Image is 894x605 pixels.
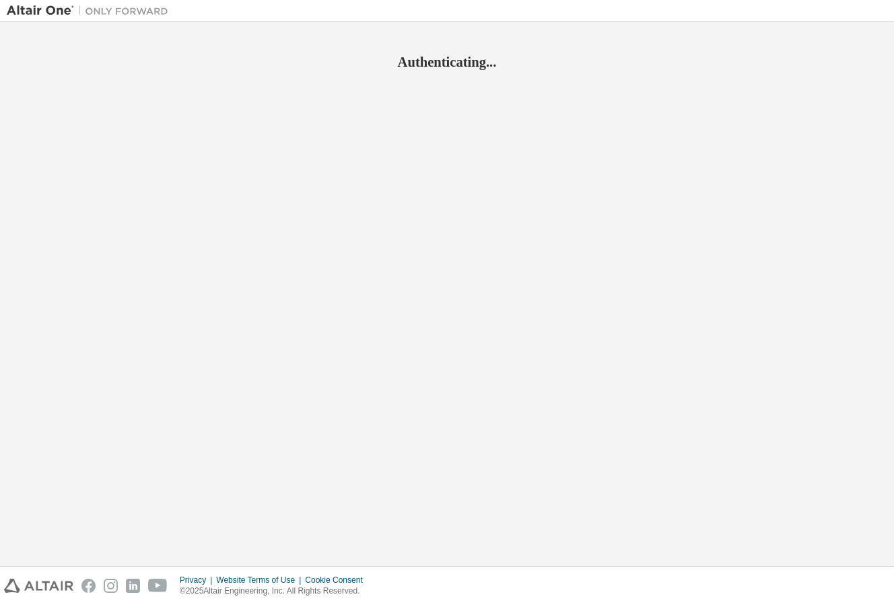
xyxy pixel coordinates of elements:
[104,579,118,593] img: instagram.svg
[216,575,305,585] div: Website Terms of Use
[7,4,175,18] img: Altair One
[126,579,140,593] img: linkedin.svg
[7,53,887,71] h2: Authenticating...
[180,585,371,597] p: © 2025 Altair Engineering, Inc. All Rights Reserved.
[81,579,96,593] img: facebook.svg
[180,575,216,585] div: Privacy
[4,579,73,593] img: altair_logo.svg
[148,579,168,593] img: youtube.svg
[305,575,370,585] div: Cookie Consent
